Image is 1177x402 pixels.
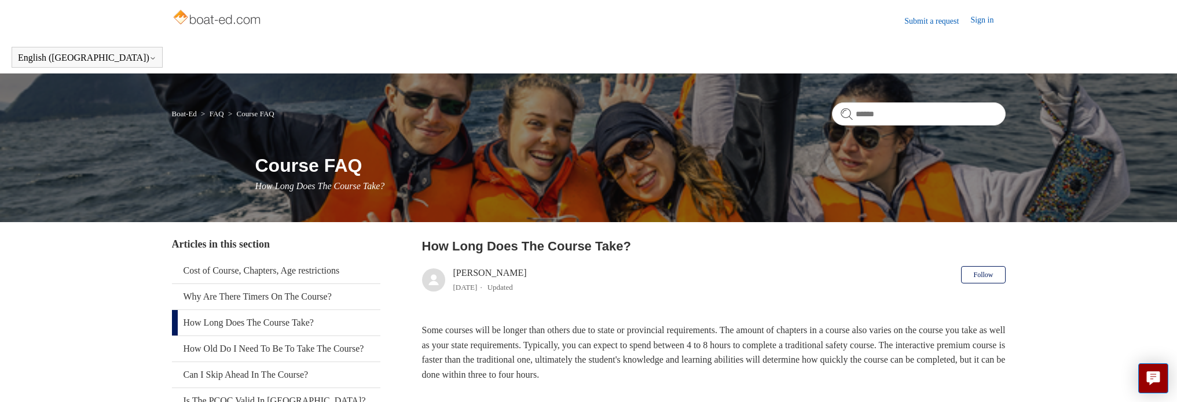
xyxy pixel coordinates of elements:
[961,266,1005,283] button: Follow Article
[832,102,1006,126] input: Search
[453,283,478,292] time: 03/21/2024, 11:28
[422,323,1006,382] p: Some courses will be longer than others due to state or provincial requirements. The amount of ch...
[172,362,380,388] a: Can I Skip Ahead In The Course?
[172,7,264,30] img: Boat-Ed Help Center home page
[422,237,1006,256] h2: How Long Does The Course Take?
[172,238,270,250] span: Articles in this section
[1138,363,1168,393] button: Live chat
[172,310,380,335] a: How Long Does The Course Take?
[18,53,156,63] button: English ([GEOGRAPHIC_DATA])
[453,266,527,294] div: [PERSON_NAME]
[172,109,199,118] li: Boat-Ed
[172,258,380,283] a: Cost of Course, Chapters, Age restrictions
[904,15,970,27] a: Submit a request
[172,284,380,309] a: Why Are There Timers On The Course?
[487,283,513,292] li: Updated
[199,109,226,118] li: FAQ
[255,181,385,191] span: How Long Does The Course Take?
[255,152,1006,179] h1: Course FAQ
[172,336,380,362] a: How Old Do I Need To Be To Take The Course?
[226,109,274,118] li: Course FAQ
[210,109,224,118] a: FAQ
[237,109,274,118] a: Course FAQ
[970,14,1005,28] a: Sign in
[172,109,197,118] a: Boat-Ed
